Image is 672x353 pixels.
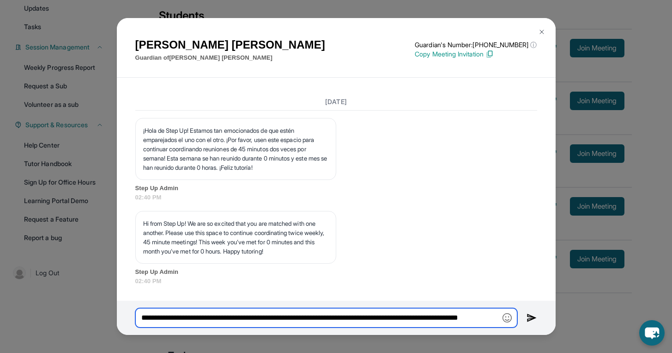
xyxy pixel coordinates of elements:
[415,40,537,50] p: Guardian's Number: [PHONE_NUMBER]
[502,313,512,322] img: Emoji
[135,193,537,202] span: 02:40 PM
[135,53,325,62] p: Guardian of [PERSON_NAME] [PERSON_NAME]
[415,50,537,59] p: Copy Meeting Invitation
[135,97,537,106] h3: [DATE]
[538,28,545,36] img: Close Icon
[530,40,537,50] span: ⓘ
[527,312,537,323] img: Send icon
[485,50,494,58] img: Copy Icon
[143,126,328,172] p: ¡Hola de Step Up! Estamos tan emocionados de que estén emparejados el uno con el otro. ¡Por favor...
[135,37,325,53] h1: [PERSON_NAME] [PERSON_NAME]
[639,320,665,346] button: chat-button
[135,267,537,277] span: Step Up Admin
[143,219,328,256] p: Hi from Step Up! We are so excited that you are matched with one another. Please use this space t...
[135,277,537,286] span: 02:40 PM
[135,184,537,193] span: Step Up Admin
